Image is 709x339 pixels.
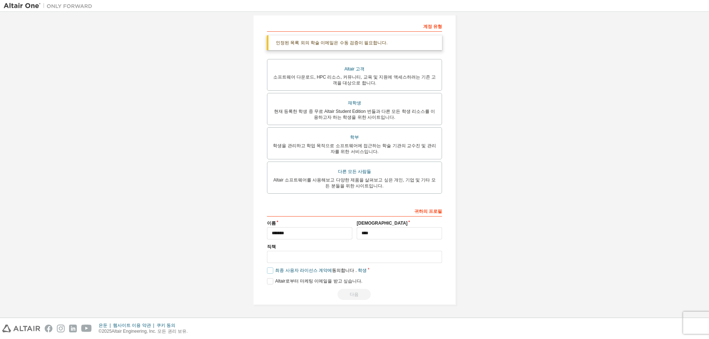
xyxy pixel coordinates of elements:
img: altair_logo.svg [2,325,40,332]
font: Altair로부터 마케팅 이메일을 받고 싶습니다. [275,279,362,284]
font: 2025 [102,329,112,334]
font: 최종 사용자 라이선스 계약에 [275,268,332,273]
font: 다른 모든 사람들 [338,169,371,174]
div: Read and acccept EULA to continue [267,289,442,300]
font: 학생을 관리하고 학업 목적으로 소프트웨어에 접근하는 학술 기관의 교수진 및 관리자를 위한 서비스입니다. [273,143,436,154]
font: 학생 [358,268,367,273]
font: Altair 고객 [345,66,365,72]
font: Altair Engineering, Inc. 모든 권리 보유. [112,329,188,334]
font: 쿠키 동의 [157,323,175,328]
font: © [99,329,102,334]
font: 학부 [350,135,359,140]
font: 재학생 [348,100,361,105]
font: 현재 등록한 학생 중 무료 Altair Student Edition 번들과 다른 모든 학생 리소스를 이용하고자 하는 학생을 위한 사이트입니다. [274,109,435,120]
font: 웹사이트 이용 약관 [113,323,151,328]
font: 귀하의 프로필 [414,209,442,214]
img: instagram.svg [57,325,65,332]
font: 이름 [267,221,276,226]
img: facebook.svg [45,325,52,332]
font: 은둔 [99,323,107,328]
img: linkedin.svg [69,325,77,332]
img: 알타이르 원 [4,2,96,10]
font: 계정 유형 [423,24,442,29]
font: 직책 [267,244,276,249]
font: Altair 소프트웨어를 사용해보고 다양한 제품을 살펴보고 싶은 개인, 기업 및 기타 모든 분들을 위한 사이트입니다. [273,177,435,188]
font: 인정된 목록 외의 학술 이메일은 수동 검증이 필요합니다. [276,40,388,45]
font: [DEMOGRAPHIC_DATA] [357,221,408,226]
font: 소프트웨어 다운로드, HPC 리소스, 커뮤니티, 교육 및 지원에 액세스하려는 기존 고객을 대상으로 합니다. [273,75,436,86]
font: 동의합니다 . [332,268,357,273]
img: youtube.svg [81,325,92,332]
